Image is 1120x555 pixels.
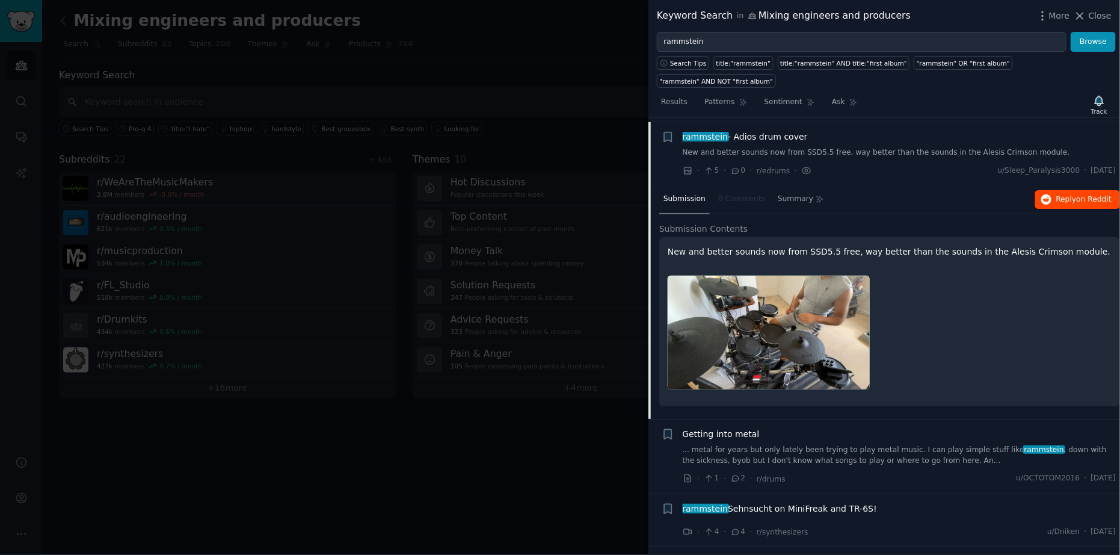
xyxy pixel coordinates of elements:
[1087,92,1112,117] button: Track
[660,77,774,85] div: "rammstein" AND NOT "first album"
[713,56,774,70] a: title:"rammstein"
[778,194,813,205] span: Summary
[724,164,726,177] span: ·
[659,223,748,235] span: Submission Contents
[704,527,719,538] span: 4
[757,167,790,175] span: r/edrums
[683,503,878,515] span: Sehnsucht on MiniFreak and TR-6S!
[683,445,1116,466] a: ... metal for years but only lately been trying to play metal music. I can play simple stuff like...
[757,475,786,483] span: r/drums
[778,56,910,70] a: title:"rammstein" AND title:"first album"
[750,526,752,538] span: ·
[1091,107,1107,116] div: Track
[683,131,808,143] a: rammstein- Adios drum cover
[750,473,752,485] span: ·
[668,276,870,389] img: Rammstein - Adios drum cover
[683,131,808,143] span: - Adios drum cover
[668,246,1112,258] p: New and better sounds now from SSD5.5 free, way better than the sounds in the Alesis Crimson module.
[1071,32,1116,52] button: Browse
[828,93,862,117] a: Ask
[657,56,709,70] button: Search Tips
[1035,190,1120,209] button: Replyon Reddit
[1091,473,1116,484] span: [DATE]
[730,166,745,176] span: 0
[657,8,911,23] div: Keyword Search Mixing engineers and producers
[1074,10,1112,22] button: Close
[1023,445,1065,454] span: rammstein
[682,504,729,513] span: rammstein
[704,473,719,484] span: 1
[716,59,771,67] div: title:"rammstein"
[760,93,819,117] a: Sentiment
[780,59,907,67] div: title:"rammstein" AND title:"first album"
[750,164,752,177] span: ·
[683,503,878,515] a: rammsteinSehnsucht on MiniFreak and TR-6S!
[1085,166,1087,176] span: ·
[657,93,692,117] a: Results
[683,428,760,441] a: Getting into metal
[724,473,726,485] span: ·
[683,147,1116,158] a: New and better sounds now from SSD5.5 free, way better than the sounds in the Alesis Crimson module.
[765,97,802,108] span: Sentiment
[1089,10,1112,22] span: Close
[663,194,706,205] span: Submission
[682,132,729,141] span: rammstein
[1056,194,1112,205] span: Reply
[795,164,797,177] span: ·
[1085,527,1087,538] span: ·
[1091,166,1116,176] span: [DATE]
[757,528,808,536] span: r/synthesizers
[724,526,726,538] span: ·
[737,11,743,22] span: in
[1049,10,1070,22] span: More
[914,56,1012,70] a: "rammstein" OR "first album"
[1036,10,1070,22] button: More
[697,164,700,177] span: ·
[1085,473,1087,484] span: ·
[657,32,1066,52] input: Try a keyword related to your business
[657,74,776,88] a: "rammstein" AND NOT "first album"
[1077,195,1112,203] span: on Reddit
[670,59,707,67] span: Search Tips
[661,97,688,108] span: Results
[998,166,1080,176] span: u/Sleep_Paralysis3000
[700,93,751,117] a: Patterns
[1091,527,1116,538] span: [DATE]
[730,527,745,538] span: 4
[917,59,1010,67] div: "rammstein" OR "first album"
[730,473,745,484] span: 2
[1017,473,1080,484] span: u/OCTOTOM2016
[704,97,734,108] span: Patterns
[832,97,845,108] span: Ask
[1047,527,1080,538] span: u/Dniken
[704,166,719,176] span: 5
[697,473,700,485] span: ·
[697,526,700,538] span: ·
